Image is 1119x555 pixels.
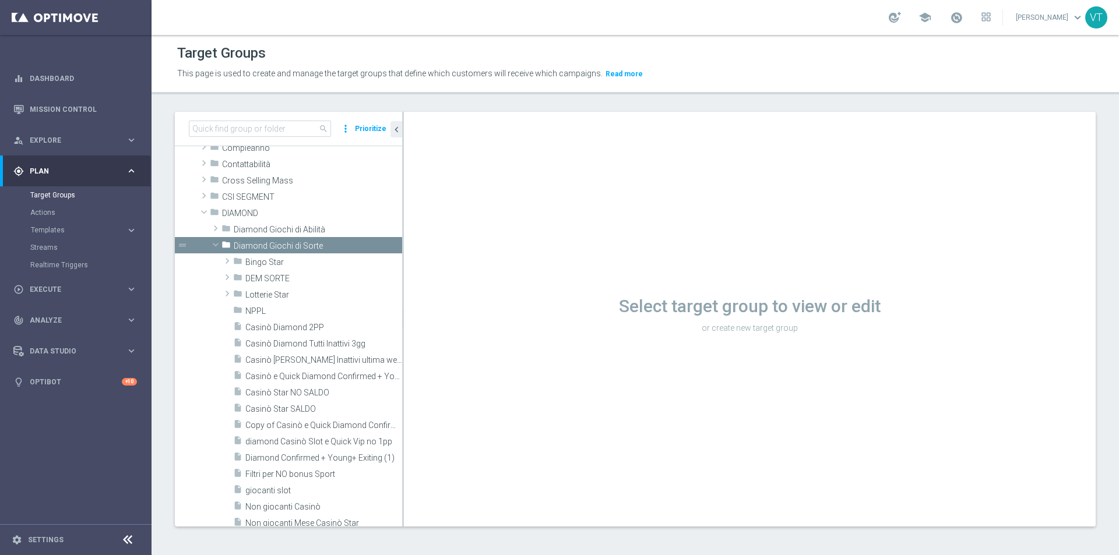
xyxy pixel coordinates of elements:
[233,468,242,482] i: insert_drive_file
[177,69,603,78] span: This page is used to create and manage the target groups that define which customers will receive...
[233,354,242,367] i: insert_drive_file
[340,121,351,137] i: more_vert
[13,167,138,176] button: gps_fixed Plan keyboard_arrow_right
[177,45,266,62] h1: Target Groups
[233,452,242,465] i: insert_drive_file
[28,536,64,543] a: Settings
[13,366,137,397] div: Optibot
[13,284,126,295] div: Execute
[30,94,137,125] a: Mission Control
[391,124,402,135] i: chevron_left
[30,186,150,204] div: Target Groups
[245,290,402,300] span: Lotterie Star
[210,191,219,204] i: folder
[233,517,242,531] i: insert_drive_file
[245,274,402,284] span: DEM SORTE
[13,136,138,145] button: person_search Explore keyboard_arrow_right
[233,256,242,270] i: folder
[233,305,242,319] i: folder
[13,315,24,326] i: track_changes
[126,225,137,236] i: keyboard_arrow_right
[30,204,150,221] div: Actions
[126,345,137,356] i: keyboard_arrow_right
[919,11,931,24] span: school
[126,165,137,176] i: keyboard_arrow_right
[30,63,137,94] a: Dashboard
[221,240,231,253] i: folder
[245,372,402,381] span: Casin&#xF2; e Quick Diamond Confirmed &#x2B; Young&#x2B; Exiting
[1015,9,1085,26] a: [PERSON_NAME]keyboard_arrow_down
[319,124,328,133] span: search
[233,436,242,449] i: insert_drive_file
[245,518,402,528] span: Non giocanti Mese Casin&#xF2; Star
[210,142,219,155] i: folder
[13,285,138,294] button: play_circle_outline Execute keyboard_arrow_right
[1085,6,1107,29] div: VT
[30,137,126,144] span: Explore
[353,121,388,137] button: Prioritize
[245,388,402,398] span: Casin&#xF2; Star NO SALDO
[122,378,137,386] div: +10
[13,74,138,83] button: equalizer Dashboard
[404,323,1096,333] p: or create new target group
[222,160,402,169] span: Contattabilit&#xE0;
[13,316,138,325] button: track_changes Analyze keyboard_arrow_right
[30,221,150,239] div: Templates
[13,346,126,356] div: Data Studio
[245,355,402,365] span: Casin&#xF2; Diamond Tutti Inattivi ultima week
[13,135,24,146] i: person_search
[245,486,402,496] span: giocanti slot
[13,166,126,176] div: Plan
[222,192,402,202] span: CSI SEGMENT
[13,315,126,326] div: Analyze
[404,296,1096,317] h1: Select target group to view or edit
[245,306,402,316] span: NPPL
[13,166,24,176] i: gps_fixed
[13,284,24,295] i: play_circle_outline
[30,168,126,175] span: Plan
[245,453,402,463] span: Diamond Confirmed &#x2B; Young&#x2B; Exiting (1)
[245,502,402,512] span: Non giocanti Casin&#xF2;
[233,403,242,416] i: insert_drive_file
[390,121,402,137] button: chevron_left
[222,208,402,218] span: DIAMOND
[233,485,242,498] i: insert_drive_file
[245,404,402,414] span: Casin&#xF2; Star SALDO
[30,317,126,324] span: Analyze
[222,176,402,186] span: Cross Selling Mass
[30,208,121,217] a: Actions
[30,243,121,252] a: Streams
[245,469,402,479] span: Filtri per NO bonus Sport
[13,377,138,387] button: lightbulb Optibot +10
[126,135,137,146] i: keyboard_arrow_right
[189,121,331,137] input: Quick find group or folder
[233,419,242,433] i: insert_drive_file
[13,347,138,356] button: Data Studio keyboard_arrow_right
[233,273,242,286] i: folder
[1071,11,1084,24] span: keyboard_arrow_down
[233,338,242,351] i: insert_drive_file
[31,227,126,234] div: Templates
[245,339,402,349] span: Casin&#xF2; Diamond Tutti Inattivi 3gg
[233,501,242,514] i: insert_drive_file
[210,158,219,172] i: folder
[210,207,219,221] i: folder
[31,227,114,234] span: Templates
[233,289,242,302] i: folder
[126,314,137,326] i: keyboard_arrow_right
[13,377,24,387] i: lightbulb
[13,73,24,84] i: equalizer
[13,105,138,114] div: Mission Control
[604,68,644,80] button: Read more
[30,225,138,235] button: Templates keyboard_arrow_right
[13,94,137,125] div: Mission Control
[222,143,402,153] span: Compleanno
[30,366,122,397] a: Optibot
